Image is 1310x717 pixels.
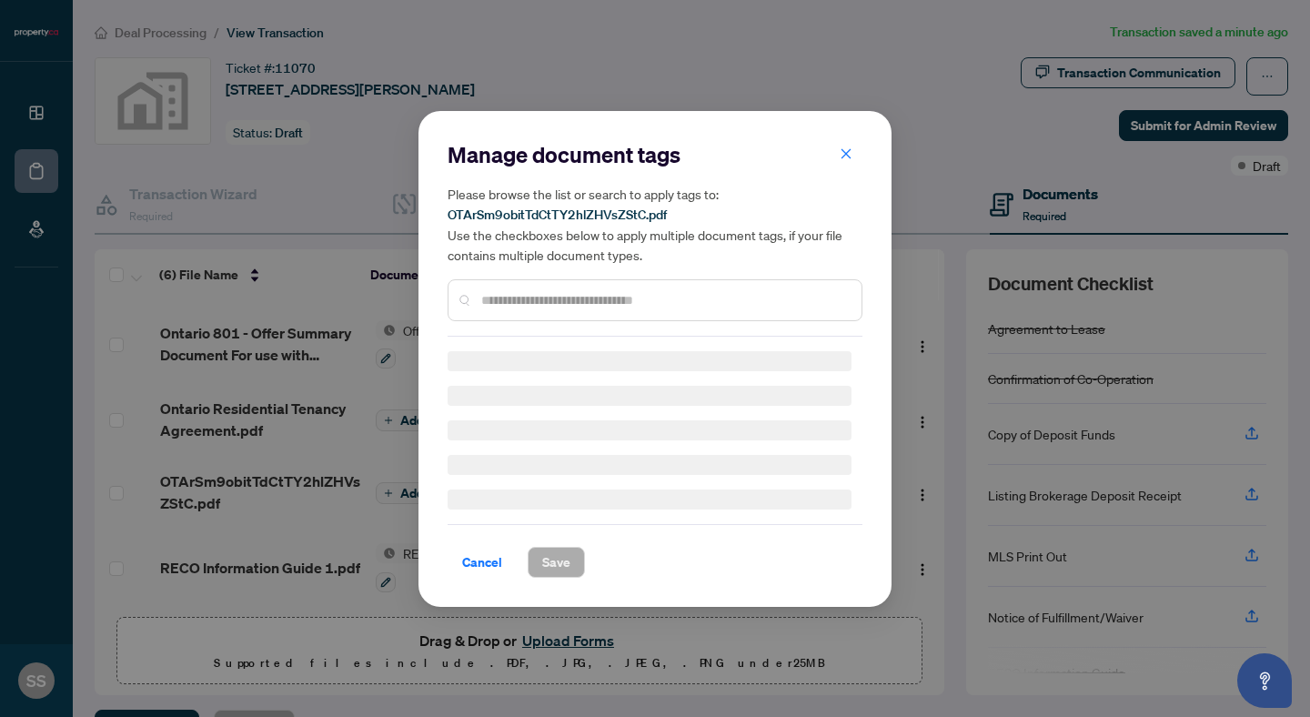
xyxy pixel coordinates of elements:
[528,547,585,578] button: Save
[448,184,862,265] h5: Please browse the list or search to apply tags to: Use the checkboxes below to apply multiple doc...
[840,146,852,159] span: close
[462,548,502,577] span: Cancel
[448,207,667,223] span: OTArSm9obitTdCtTY2hlZHVsZStC.pdf
[448,547,517,578] button: Cancel
[448,140,862,169] h2: Manage document tags
[1237,653,1292,708] button: Open asap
